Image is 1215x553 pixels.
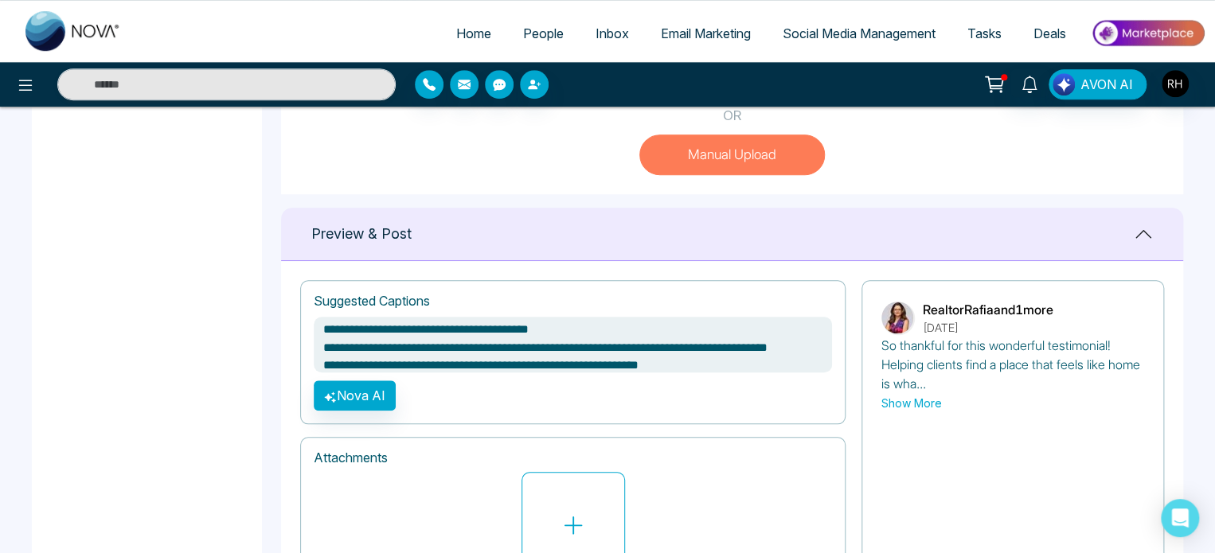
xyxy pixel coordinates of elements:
[967,25,1002,41] span: Tasks
[723,106,741,127] p: OR
[311,225,412,243] h1: Preview & Post
[881,336,1144,393] p: So thankful for this wonderful testimonial! Helping clients find a place that feels like home is ...
[881,302,913,333] img: RealtorRafia
[639,134,825,176] button: Manual Upload
[1162,70,1189,97] img: User Avatar
[314,380,396,411] button: Nova AI
[314,294,430,309] h1: Suggested Captions
[456,25,491,41] span: Home
[645,18,767,49] a: Email Marketing
[1033,25,1066,41] span: Deals
[923,319,1053,336] p: [DATE]
[1049,69,1147,99] button: AVON AI
[923,300,1053,319] p: RealtorRafia and 1 more
[440,18,507,49] a: Home
[580,18,645,49] a: Inbox
[767,18,951,49] a: Social Media Management
[951,18,1018,49] a: Tasks
[1053,73,1075,95] img: Lead Flow
[1018,18,1082,49] a: Deals
[1161,499,1199,537] div: Open Intercom Messenger
[783,25,936,41] span: Social Media Management
[596,25,629,41] span: Inbox
[507,18,580,49] a: People
[523,25,564,41] span: People
[881,395,942,411] button: Show More
[314,450,832,465] h1: Attachments
[1090,15,1205,51] img: Market-place.gif
[25,11,121,51] img: Nova CRM Logo
[661,25,751,41] span: Email Marketing
[1080,75,1133,94] span: AVON AI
